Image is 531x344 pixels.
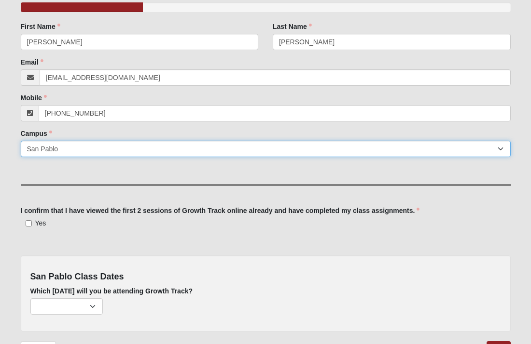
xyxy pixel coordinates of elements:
[30,272,501,282] h4: San Pablo Class Dates
[273,22,312,31] label: Last Name
[21,129,52,138] label: Campus
[21,57,43,67] label: Email
[30,286,193,296] label: Which [DATE] will you be attending Growth Track?
[26,220,32,226] input: Yes
[35,219,46,227] span: Yes
[21,206,420,215] label: I confirm that I have viewed the first 2 sessions of Growth Track online already and have complet...
[21,22,60,31] label: First Name
[21,93,47,103] label: Mobile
